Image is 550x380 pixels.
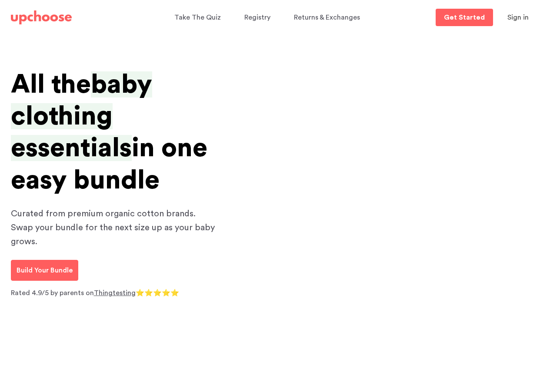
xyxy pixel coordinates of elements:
[11,71,91,98] span: All the
[244,14,270,21] span: Registry
[174,9,223,26] a: Take The Quiz
[11,289,94,296] span: Rated 4.9/5 by parents on
[174,14,221,21] span: Take The Quiz
[94,289,136,296] a: Thingtesting
[11,9,72,27] a: UpChoose
[294,14,360,21] span: Returns & Exchanges
[444,14,485,21] p: Get Started
[436,9,493,26] a: Get Started
[244,9,273,26] a: Registry
[11,10,72,24] img: UpChoose
[11,135,207,193] span: in one easy bundle
[497,9,540,26] button: Sign in
[136,289,179,296] span: ⭐⭐⭐⭐⭐
[11,207,220,249] p: Curated from premium organic cotton brands. Swap your bundle for the next size up as your baby gr...
[17,265,73,276] p: Build Your Bundle
[294,9,363,26] a: Returns & Exchanges
[507,14,529,21] span: Sign in
[11,71,152,161] span: baby clothing essentials
[11,260,78,281] a: Build Your Bundle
